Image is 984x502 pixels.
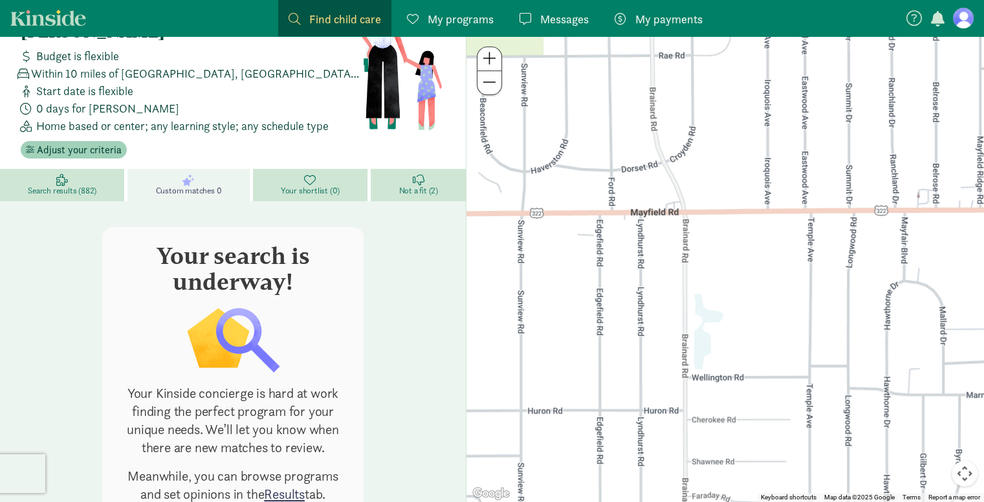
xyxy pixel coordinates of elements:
[428,10,494,28] span: My programs
[118,243,348,294] h3: Your search is underway!
[31,65,360,82] span: Within 10 miles of [GEOGRAPHIC_DATA], [GEOGRAPHIC_DATA], [GEOGRAPHIC_DATA]
[902,494,921,501] a: Terms (opens in new tab)
[309,10,381,28] span: Find child care
[37,142,122,158] span: Adjust your criteria
[253,169,371,201] a: Your shortlist (0)
[470,485,512,502] img: Google
[824,494,895,501] span: Map data ©2025 Google
[10,10,86,26] a: Kinside
[540,10,589,28] span: Messages
[371,169,466,201] a: Not a fit (2)
[928,494,980,501] a: Report a map error
[36,82,133,100] span: Start date is flexible
[470,485,512,502] a: Open this area in Google Maps (opens a new window)
[281,186,340,196] span: Your shortlist (0)
[118,384,348,457] p: Your Kinside concierge is hard at work finding the perfect program for your unique needs. We’ll l...
[761,493,816,502] button: Keyboard shortcuts
[952,461,978,486] button: Map camera controls
[635,10,703,28] span: My payments
[156,186,222,196] span: Custom matches 0
[36,100,179,117] span: 0 days for [PERSON_NAME]
[36,47,119,65] span: Budget is flexible
[36,117,329,135] span: Home based or center; any learning style; any schedule type
[28,186,96,196] span: Search results (882)
[21,141,127,159] button: Adjust your criteria
[399,186,437,196] span: Not a fit (2)
[127,169,252,201] a: Custom matches 0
